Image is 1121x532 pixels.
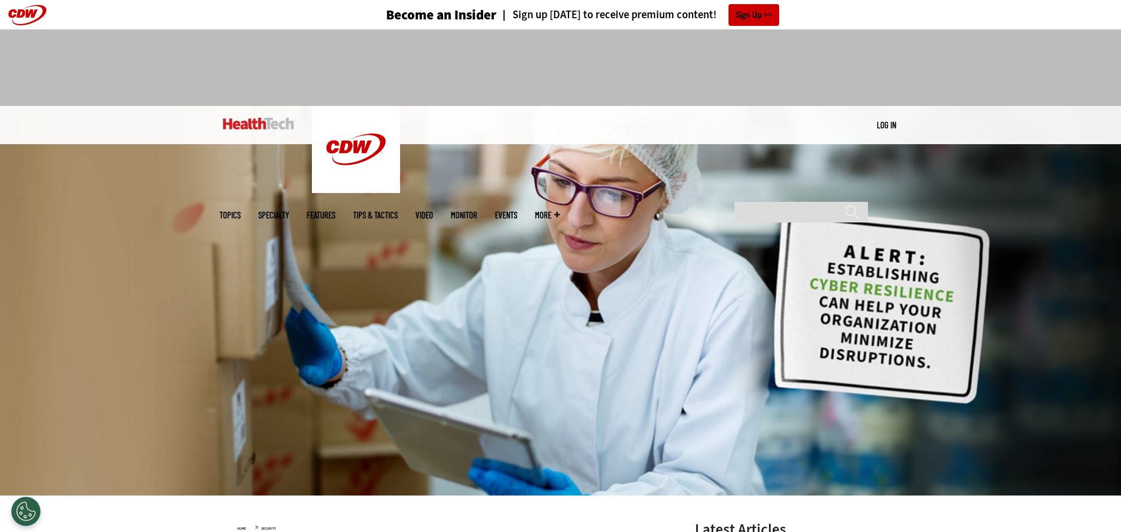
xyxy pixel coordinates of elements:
img: Home [223,118,294,129]
button: Open Preferences [11,497,41,526]
div: » [237,522,664,531]
div: Cookies Settings [11,497,41,526]
img: Home [312,106,400,193]
a: CDW [312,184,400,196]
a: Tips & Tactics [353,211,398,220]
div: User menu [877,119,896,131]
a: Home [237,526,246,531]
a: Video [415,211,433,220]
a: Security [261,526,276,531]
a: Become an Insider [342,8,497,22]
span: Topics [219,211,241,220]
span: More [535,211,560,220]
iframe: advertisement [347,41,775,94]
span: Specialty [258,211,289,220]
a: Features [307,211,335,220]
a: MonITor [451,211,477,220]
a: Log in [877,119,896,130]
a: Events [495,211,517,220]
h3: Become an Insider [386,8,497,22]
a: Sign Up [729,4,779,26]
a: Sign up [DATE] to receive premium content! [497,9,717,21]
